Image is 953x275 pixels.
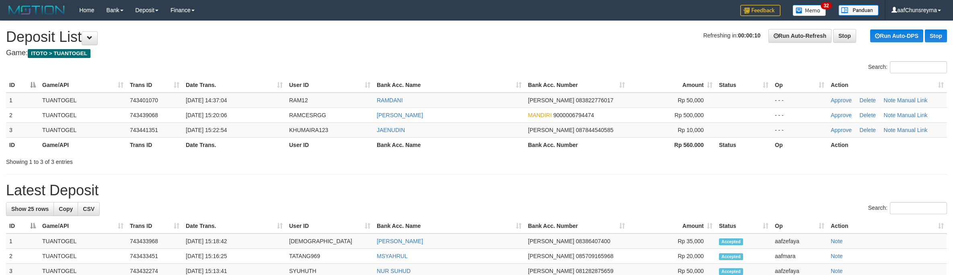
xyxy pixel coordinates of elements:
a: Delete [860,97,876,103]
td: TUANTOGEL [39,108,127,122]
th: Bank Acc. Number: activate to sort column ascending [525,219,628,234]
td: TUANTOGEL [39,122,127,137]
a: Note [831,238,843,244]
span: Copy 083822776017 to clipboard [576,97,613,103]
th: Status: activate to sort column ascending [716,78,772,93]
a: [PERSON_NAME] [377,238,423,244]
th: Game/API: activate to sort column ascending [39,219,127,234]
th: Bank Acc. Name: activate to sort column ascending [374,78,525,93]
td: - - - [772,122,828,137]
th: User ID [286,137,374,152]
a: Approve [831,97,852,103]
input: Search: [890,61,947,73]
a: Copy [53,202,78,216]
a: Delete [860,127,876,133]
span: [PERSON_NAME] [528,127,574,133]
strong: 00:00:10 [738,32,760,39]
th: Trans ID: activate to sort column ascending [127,78,183,93]
th: Rp 560.000 [628,137,716,152]
td: 3 [6,122,39,137]
span: Rp 500,000 [675,112,704,118]
th: Amount: activate to sort column ascending [628,78,716,93]
td: TATANG969 [286,249,374,264]
a: Note [884,112,896,118]
span: 743441351 [130,127,158,133]
a: Run Auto-DPS [870,29,923,42]
span: Copy 081282875659 to clipboard [576,268,613,274]
th: Action: activate to sort column ascending [828,219,947,234]
a: Show 25 rows [6,202,54,216]
a: Manual Link [897,112,928,118]
td: - - - [772,93,828,108]
th: Date Trans.: activate to sort column ascending [183,219,286,234]
a: [PERSON_NAME] [377,112,423,118]
span: [PERSON_NAME] [528,253,574,259]
span: CSV [83,206,94,212]
th: Op: activate to sort column ascending [772,219,828,234]
th: ID [6,137,39,152]
th: Trans ID [127,137,183,152]
td: TUANTOGEL [39,93,127,108]
td: TUANTOGEL [39,234,127,249]
td: 2 [6,108,39,122]
div: Showing 1 to 3 of 3 entries [6,155,391,166]
th: Bank Acc. Number [525,137,628,152]
a: NUR SUHUD [377,268,411,274]
span: Copy [59,206,73,212]
td: Rp 20,000 [628,249,716,264]
input: Search: [890,202,947,214]
th: Bank Acc. Number: activate to sort column ascending [525,78,628,93]
span: Accepted [719,238,743,245]
span: ITOTO > TUANTOGEL [28,49,90,58]
th: Status [716,137,772,152]
a: Approve [831,112,852,118]
th: Op [772,137,828,152]
td: aafzefaya [772,234,828,249]
span: [PERSON_NAME] [528,238,574,244]
span: [DATE] 15:20:06 [186,112,227,118]
th: Amount: activate to sort column ascending [628,219,716,234]
td: [DATE] 15:16:25 [183,249,286,264]
span: 32 [821,2,832,9]
th: Date Trans. [183,137,286,152]
span: Copy 08386407400 to clipboard [576,238,610,244]
span: [PERSON_NAME] [528,268,574,274]
a: Note [831,268,843,274]
span: Rp 50,000 [678,97,704,103]
td: [DEMOGRAPHIC_DATA] [286,234,374,249]
th: Bank Acc. Name [374,137,525,152]
th: Game/API: activate to sort column ascending [39,78,127,93]
span: Accepted [719,253,743,260]
td: 1 [6,93,39,108]
h1: Latest Deposit [6,182,947,198]
span: 743439068 [130,112,158,118]
a: JAENUDIN [377,127,405,133]
a: Manual Link [897,127,928,133]
td: - - - [772,108,828,122]
span: Copy 9000006794474 to clipboard [553,112,594,118]
span: [DATE] 14:37:04 [186,97,227,103]
h4: Game: [6,49,947,57]
a: RAMDANI [377,97,403,103]
span: RAM12 [289,97,308,103]
td: 743433451 [127,249,183,264]
a: Delete [860,112,876,118]
span: Refreshing in: [703,32,760,39]
span: Rp 10,000 [678,127,704,133]
a: CSV [78,202,100,216]
a: Run Auto-Refresh [768,29,832,43]
th: Action: activate to sort column ascending [828,78,947,93]
img: Button%20Memo.svg [793,5,826,16]
a: Approve [831,127,852,133]
a: Note [884,97,896,103]
span: KHUMAIRA123 [289,127,328,133]
th: Bank Acc. Name: activate to sort column ascending [374,219,525,234]
td: 743433968 [127,234,183,249]
td: 1 [6,234,39,249]
span: [DATE] 15:22:54 [186,127,227,133]
span: Accepted [719,268,743,275]
th: Action [828,137,947,152]
label: Search: [868,202,947,214]
label: Search: [868,61,947,73]
a: Note [884,127,896,133]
